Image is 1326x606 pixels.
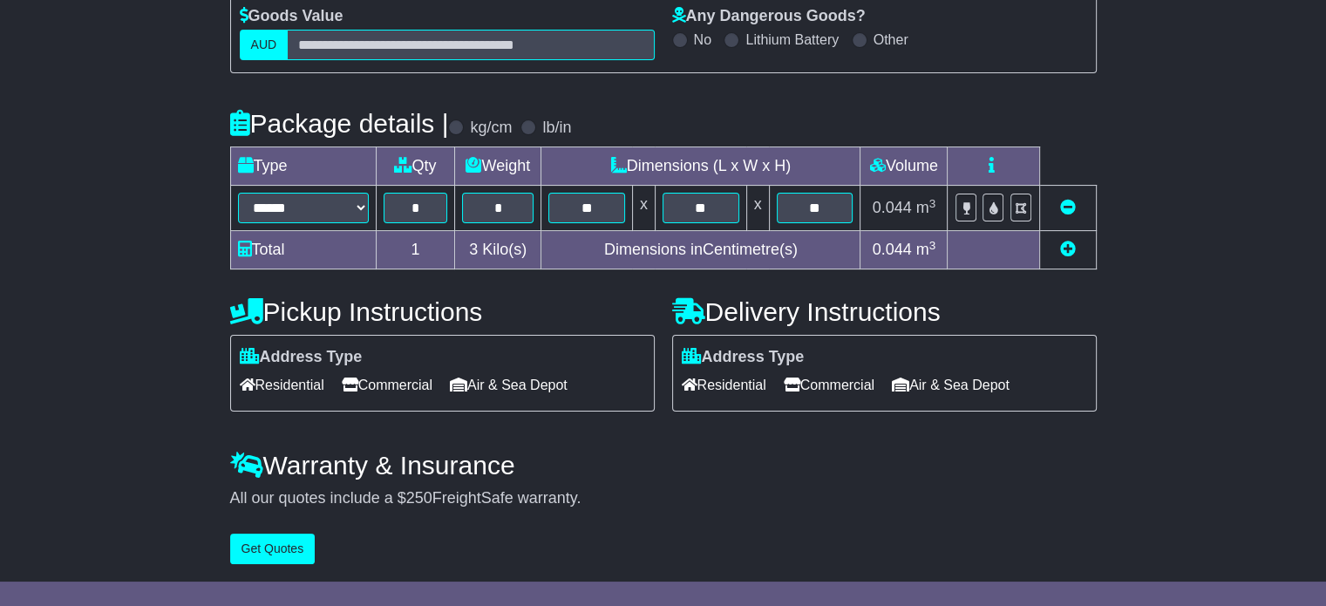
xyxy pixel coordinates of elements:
[230,489,1097,508] div: All our quotes include a $ FreightSafe warranty.
[230,231,376,269] td: Total
[230,109,449,138] h4: Package details |
[376,231,455,269] td: 1
[672,297,1097,326] h4: Delivery Instructions
[469,241,478,258] span: 3
[745,31,839,48] label: Lithium Battery
[230,147,376,186] td: Type
[916,199,936,216] span: m
[455,231,541,269] td: Kilo(s)
[874,31,908,48] label: Other
[230,451,1097,480] h4: Warranty & Insurance
[873,241,912,258] span: 0.044
[542,119,571,138] label: lb/in
[929,239,936,252] sup: 3
[1060,199,1076,216] a: Remove this item
[541,147,860,186] td: Dimensions (L x W x H)
[672,7,866,26] label: Any Dangerous Goods?
[929,197,936,210] sup: 3
[784,371,874,398] span: Commercial
[860,147,948,186] td: Volume
[1060,241,1076,258] a: Add new item
[455,147,541,186] td: Weight
[342,371,432,398] span: Commercial
[916,241,936,258] span: m
[376,147,455,186] td: Qty
[541,231,860,269] td: Dimensions in Centimetre(s)
[230,534,316,564] button: Get Quotes
[240,348,363,367] label: Address Type
[892,371,1010,398] span: Air & Sea Depot
[240,30,289,60] label: AUD
[746,186,769,231] td: x
[873,199,912,216] span: 0.044
[240,371,324,398] span: Residential
[682,348,805,367] label: Address Type
[450,371,568,398] span: Air & Sea Depot
[240,7,343,26] label: Goods Value
[230,297,655,326] h4: Pickup Instructions
[406,489,432,507] span: 250
[470,119,512,138] label: kg/cm
[632,186,655,231] td: x
[682,371,766,398] span: Residential
[694,31,711,48] label: No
